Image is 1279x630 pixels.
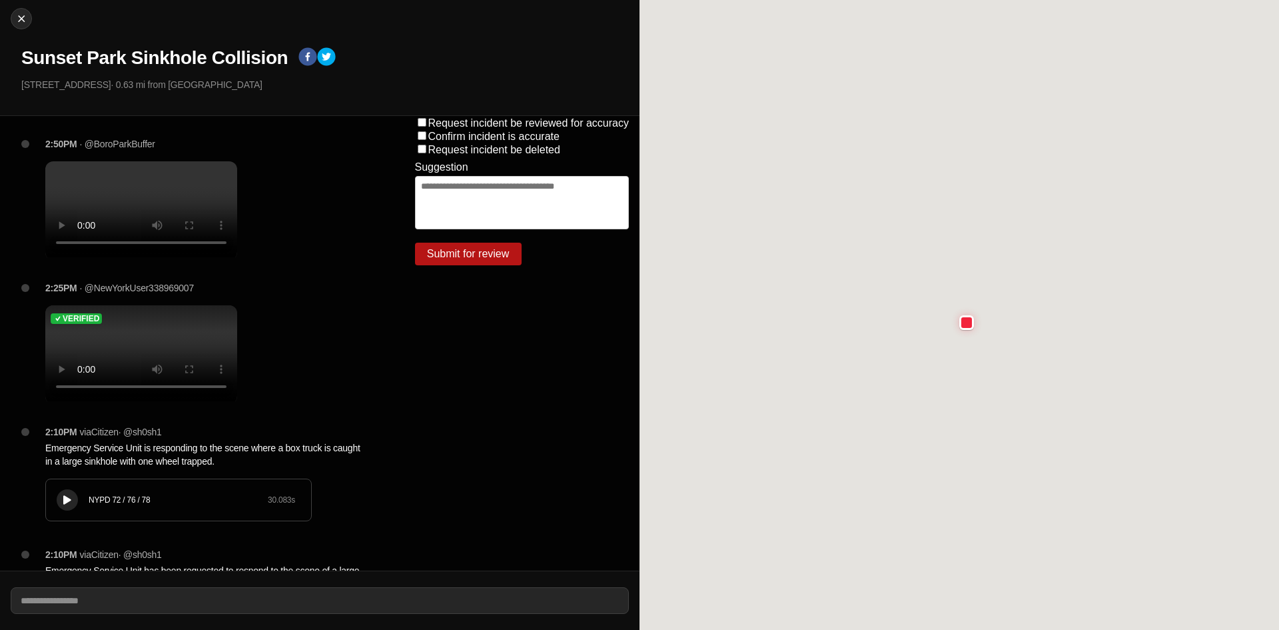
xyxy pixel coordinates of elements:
[15,12,28,25] img: cancel
[428,131,560,142] label: Confirm incident is accurate
[53,314,63,323] img: check
[298,47,317,69] button: facebook
[11,8,32,29] button: cancel
[45,281,77,295] p: 2:25PM
[80,281,194,295] p: · @NewYorkUser338969007
[89,495,268,505] div: NYPD 72 / 76 / 78
[45,137,77,151] p: 2:50PM
[415,161,468,173] label: Suggestion
[45,564,362,604] p: Emergency Service Unit has been requested to respond to the scene of a large sinkhole where a box...
[45,441,362,468] p: Emergency Service Unit is responding to the scene where a box truck is caught in a large sinkhole...
[80,548,162,561] p: via Citizen · @ sh0sh1
[428,117,630,129] label: Request incident be reviewed for accuracy
[45,425,77,439] p: 2:10PM
[45,548,77,561] p: 2:10PM
[80,137,155,151] p: · @BoroParkBuffer
[428,144,560,155] label: Request incident be deleted
[317,47,336,69] button: twitter
[21,46,288,70] h1: Sunset Park Sinkhole Collision
[80,425,162,439] p: via Citizen · @ sh0sh1
[21,78,629,91] p: [STREET_ADDRESS] · 0.63 mi from [GEOGRAPHIC_DATA]
[63,313,99,324] h5: Verified
[268,495,295,505] div: 30.083 s
[415,243,522,265] button: Submit for review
